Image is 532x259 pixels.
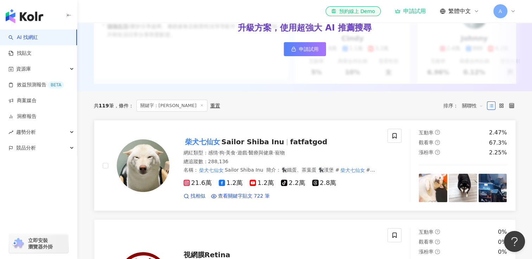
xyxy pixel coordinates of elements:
div: 升級方案，使用超強大 AI 推薦搜尋 [238,22,371,34]
span: 競品分析 [16,140,36,156]
span: 漲粉率 [419,249,434,254]
div: 0% [498,248,507,256]
a: 效益預測報告BETA [8,81,64,88]
span: 觀看率 [419,140,434,145]
span: 查看關鍵字貼文 722 筆 [218,193,270,200]
span: 趨勢分析 [16,124,36,140]
span: 視網膜Retina [184,251,230,259]
div: 2.25% [489,149,507,157]
span: 關聯性 [462,100,483,111]
span: fatfatgod [290,138,327,146]
div: 重置 [210,103,220,108]
iframe: Help Scout Beacon - Open [504,231,525,252]
div: 2.47% [489,129,507,137]
div: 67.3% [489,139,507,147]
span: A [499,7,502,15]
span: · [224,150,226,155]
a: 申請試用 [395,8,426,15]
a: 查看關鍵字貼文 722 筆 [211,193,270,200]
a: KOL Avatar柴犬七仙女Sailor Shiba Inufatfatgod網紅類型：感情·狗·美食·遊戲·醫療與健康·寵物總追蹤數：288,136名稱：柴犬七仙女Sailor Shiba ... [94,120,516,211]
div: 網紅類型 ： [184,150,379,157]
span: 資源庫 [16,61,31,77]
span: 21.6萬 [184,179,212,187]
span: question-circle [435,249,440,254]
a: chrome extension立即安裝 瀏覽器外掛 [9,234,68,253]
span: · [236,150,237,155]
span: 立即安裝 瀏覽器外掛 [28,237,53,250]
span: · [273,150,275,155]
a: 洞察報告 [8,113,37,120]
a: 預約線上 Demo [326,6,380,16]
div: 0% [498,228,507,236]
span: 2.2萬 [281,179,305,187]
div: 共 筆 [94,103,114,108]
img: logo [6,9,43,23]
a: searchAI 找網紅 [8,34,38,41]
div: 排序： [443,100,487,111]
span: 觀看率 [419,239,434,245]
span: question-circle [435,140,440,145]
img: KOL Avatar [117,139,169,192]
img: post-image [419,174,447,202]
span: 互動率 [419,130,434,135]
div: 預約線上 Demo [331,8,375,15]
span: question-circle [435,130,440,135]
span: question-circle [435,150,440,155]
a: 申請試用 [284,42,326,56]
span: 寵物 [275,150,285,155]
span: 名稱 ： [184,167,263,173]
span: 醫療與健康 [249,150,273,155]
span: 1.2萬 [250,179,274,187]
mark: 柴犬七仙女 [184,136,222,147]
span: question-circle [435,239,440,244]
span: 互動率 [419,229,434,235]
a: 商案媒合 [8,97,37,104]
span: 繁體中文 [448,7,471,15]
div: 0% [498,238,507,246]
span: 條件 ： [114,103,134,108]
span: 關鍵字：[PERSON_NAME] [136,100,207,112]
span: question-circle [435,229,440,234]
mark: 柴犬七仙女 [339,166,366,174]
span: 找相似 [191,193,205,200]
span: 2.8萬 [312,179,336,187]
span: · [247,150,249,155]
span: · [218,150,219,155]
span: 美食 [226,150,236,155]
a: 找貼文 [8,50,32,57]
span: 🐈‍⬛鐵蛋、茶葉蛋 🐈‍⬛漢堡 # [281,167,340,173]
img: post-image [449,174,477,202]
span: Sailor Shiba Inu [225,167,263,173]
img: chrome extension [11,238,25,249]
span: 狗 [219,150,224,155]
span: 遊戲 [237,150,247,155]
span: Sailor Shiba Inu [222,138,284,146]
span: 申請試用 [299,46,319,52]
img: post-image [479,174,507,202]
span: 漲粉率 [419,150,434,155]
mark: 柴犬七仙女 [198,166,225,174]
span: 119 [99,103,109,108]
span: 1.2萬 [219,179,243,187]
div: 總追蹤數 ： 288,136 [184,158,379,165]
a: 找相似 [184,193,205,200]
span: 感情 [208,150,218,155]
span: rise [8,130,13,135]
